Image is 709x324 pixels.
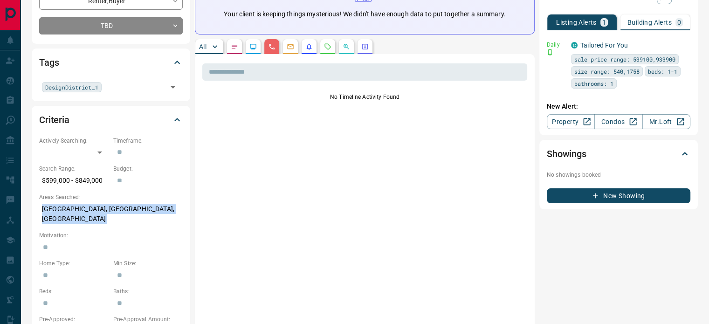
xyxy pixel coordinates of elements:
[547,188,690,203] button: New Showing
[224,9,505,19] p: Your client is keeping things mysterious! We didn't have enough data to put together a summary.
[113,165,183,173] p: Budget:
[113,259,183,268] p: Min Size:
[39,55,59,70] h2: Tags
[547,41,565,49] p: Daily
[547,49,553,55] svg: Push Notification Only
[166,81,179,94] button: Open
[547,114,595,129] a: Property
[324,43,331,50] svg: Requests
[642,114,690,129] a: Mr.Loft
[547,102,690,111] p: New Alert:
[113,287,183,296] p: Baths:
[602,19,606,26] p: 1
[361,43,369,50] svg: Agent Actions
[547,143,690,165] div: Showings
[556,19,597,26] p: Listing Alerts
[547,146,586,161] h2: Showings
[39,193,183,201] p: Areas Searched:
[580,41,628,49] a: Tailored For You
[571,42,578,48] div: condos.ca
[39,231,183,240] p: Motivation:
[627,19,672,26] p: Building Alerts
[39,173,109,188] p: $599,000 - $849,000
[39,315,109,324] p: Pre-Approved:
[231,43,238,50] svg: Notes
[45,83,98,92] span: DesignDistrict_1
[39,165,109,173] p: Search Range:
[202,93,527,101] p: No Timeline Activity Found
[113,315,183,324] p: Pre-Approval Amount:
[199,43,207,50] p: All
[39,51,183,74] div: Tags
[39,287,109,296] p: Beds:
[574,67,640,76] span: size range: 540,1758
[547,171,690,179] p: No showings booked
[39,259,109,268] p: Home Type:
[677,19,681,26] p: 0
[574,79,613,88] span: bathrooms: 1
[594,114,642,129] a: Condos
[648,67,677,76] span: beds: 1-1
[39,109,183,131] div: Criteria
[249,43,257,50] svg: Lead Browsing Activity
[39,17,183,34] div: TBD
[305,43,313,50] svg: Listing Alerts
[343,43,350,50] svg: Opportunities
[574,55,675,64] span: sale price range: 539100,933900
[268,43,275,50] svg: Calls
[113,137,183,145] p: Timeframe:
[39,137,109,145] p: Actively Searching:
[39,112,69,127] h2: Criteria
[287,43,294,50] svg: Emails
[39,201,183,227] p: [GEOGRAPHIC_DATA], [GEOGRAPHIC_DATA], [GEOGRAPHIC_DATA]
